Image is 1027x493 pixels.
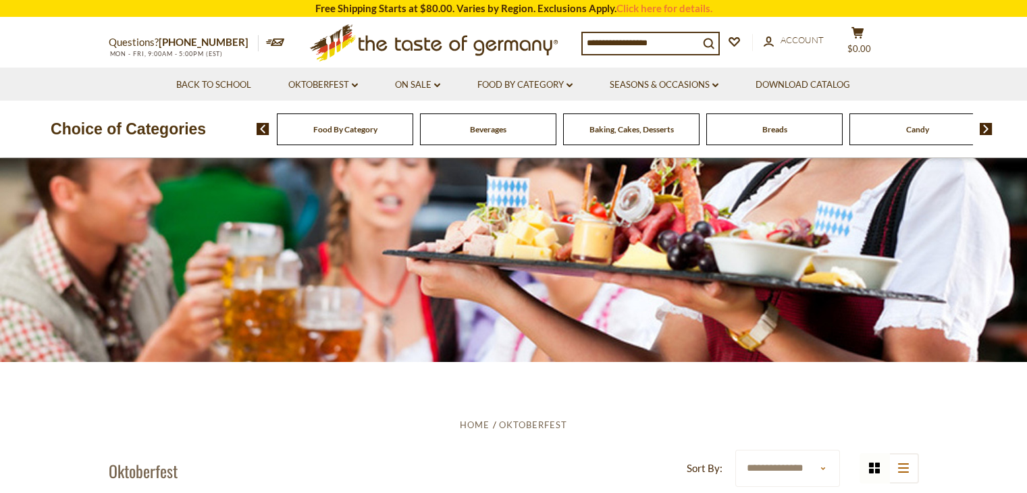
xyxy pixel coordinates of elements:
[762,124,787,134] a: Breads
[687,460,722,477] label: Sort By:
[288,78,358,93] a: Oktoberfest
[589,124,674,134] a: Baking, Cakes, Desserts
[470,124,506,134] a: Beverages
[756,78,850,93] a: Download Catalog
[847,43,871,54] span: $0.00
[838,26,878,60] button: $0.00
[616,2,712,14] a: Click here for details.
[109,34,259,51] p: Questions?
[109,50,223,57] span: MON - FRI, 9:00AM - 5:00PM (EST)
[499,419,567,430] a: Oktoberfest
[159,36,248,48] a: [PHONE_NUMBER]
[477,78,573,93] a: Food By Category
[313,124,377,134] a: Food By Category
[109,461,178,481] h1: Oktoberfest
[460,419,490,430] a: Home
[395,78,440,93] a: On Sale
[610,78,718,93] a: Seasons & Occasions
[906,124,929,134] a: Candy
[176,78,251,93] a: Back to School
[257,123,269,135] img: previous arrow
[781,34,824,45] span: Account
[980,123,993,135] img: next arrow
[764,33,824,48] a: Account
